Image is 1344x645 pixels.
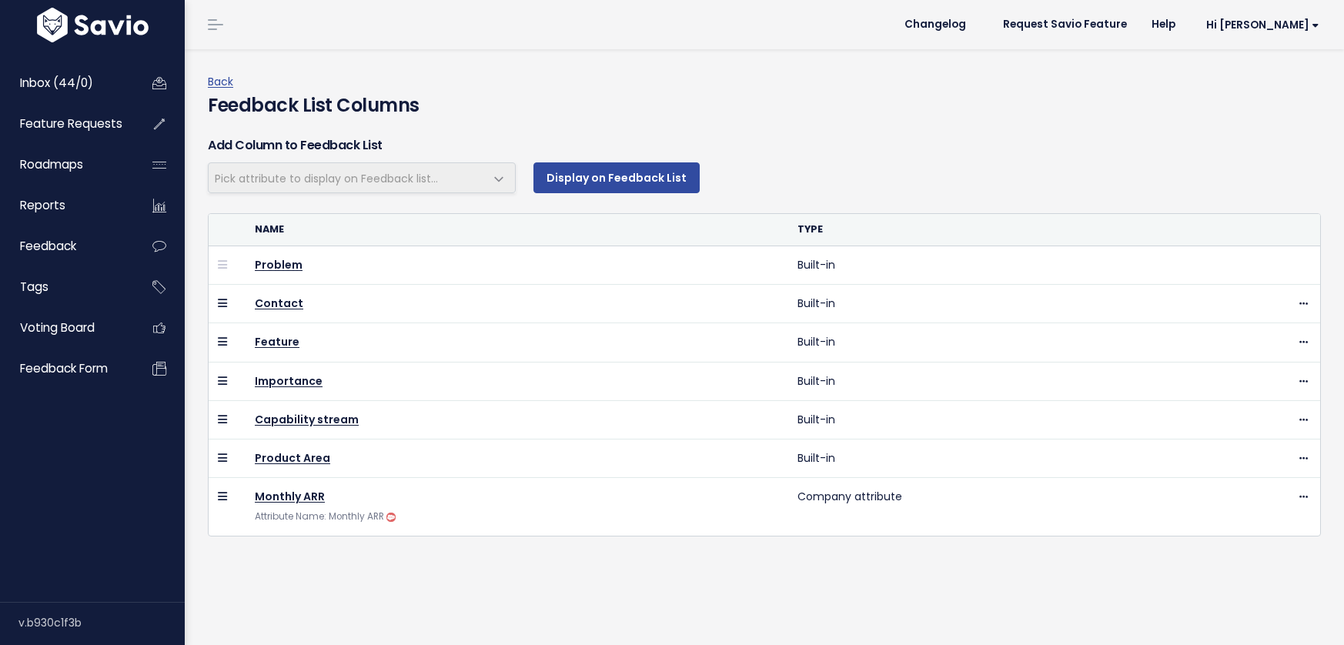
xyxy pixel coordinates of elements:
td: Built-in [788,246,1208,285]
a: Capability stream [255,412,359,427]
a: Monthly ARR [255,489,325,504]
a: Feedback [4,229,128,264]
span: Feedback [20,238,76,254]
img: logo-white.9d6f32f41409.svg [33,8,152,42]
td: Built-in [788,323,1208,362]
span: Pick attribute to display on Feedback list... [215,171,438,186]
a: Back [208,74,233,89]
a: Importance [255,373,323,389]
td: Built-in [788,285,1208,323]
small: Attribute Name: Monthly ARR [255,510,396,523]
a: Reports [4,188,128,223]
span: Roadmaps [20,156,83,172]
td: Built-in [788,400,1208,439]
a: Feedback form [4,351,128,386]
span: Tags [20,279,48,295]
th: Type [788,214,1208,246]
h4: Feedback List Columns [208,92,1321,119]
a: Feature Requests [4,106,128,142]
a: Problem [255,257,303,272]
a: Roadmaps [4,147,128,182]
a: Request Savio Feature [991,13,1139,36]
a: Product Area [255,450,330,466]
a: Hi [PERSON_NAME] [1188,13,1332,37]
a: Contact [255,296,303,311]
h6: Add Column to Feedback List [208,136,1321,155]
a: Voting Board [4,310,128,346]
span: Feature Requests [20,115,122,132]
div: v.b930c1f3b [18,603,185,643]
span: Inbox (44/0) [20,75,93,91]
span: Reports [20,197,65,213]
td: Built-in [788,362,1208,400]
span: Hi [PERSON_NAME] [1206,19,1319,31]
a: Feature [255,334,299,349]
a: Help [1139,13,1188,36]
span: Feedback form [20,360,108,376]
th: Name [246,214,788,246]
td: Built-in [788,439,1208,478]
span: Voting Board [20,319,95,336]
span: Changelog [904,19,966,30]
img: salesforce-icon.deb8f6f1a988.png [386,513,396,522]
button: Display on Feedback List [533,162,700,193]
td: Company attribute [788,478,1208,536]
a: Tags [4,269,128,305]
a: Inbox (44/0) [4,65,128,101]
